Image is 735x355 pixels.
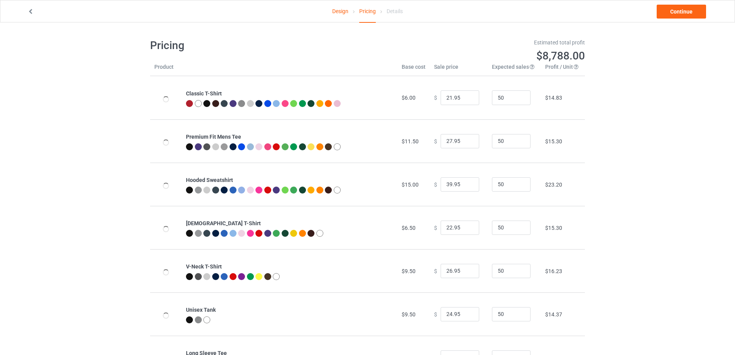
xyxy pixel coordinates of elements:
span: $ [434,311,437,317]
div: Pricing [359,0,376,23]
b: Premium Fit Mens Tee [186,134,241,140]
span: $11.50 [402,138,419,144]
a: Continue [657,5,706,19]
th: Profit / Unit [541,63,585,76]
span: $9.50 [402,268,416,274]
span: $9.50 [402,311,416,318]
span: $15.00 [402,182,419,188]
span: $15.30 [545,138,562,144]
b: Hooded Sweatshirt [186,177,233,183]
a: Design [332,0,348,22]
div: Details [387,0,403,22]
span: $ [434,224,437,231]
h1: Pricing [150,39,362,53]
div: Estimated total profit [373,39,585,46]
span: $16.23 [545,268,562,274]
th: Expected sales [488,63,541,76]
img: heather_texture.png [238,100,245,107]
img: heather_texture.png [195,316,202,323]
img: heather_texture.png [221,143,228,150]
b: [DEMOGRAPHIC_DATA] T-Shirt [186,220,261,226]
span: $23.20 [545,182,562,188]
span: $ [434,95,437,101]
span: $14.37 [545,311,562,318]
span: $6.00 [402,95,416,101]
span: $ [434,268,437,274]
th: Product [150,63,182,76]
th: Base cost [397,63,430,76]
span: $6.50 [402,225,416,231]
span: $ [434,138,437,144]
b: Classic T-Shirt [186,90,222,97]
span: $14.83 [545,95,562,101]
span: $8,788.00 [536,49,585,62]
th: Sale price [430,63,488,76]
b: V-Neck T-Shirt [186,263,222,270]
span: $ [434,181,437,187]
span: $15.30 [545,225,562,231]
b: Unisex Tank [186,307,216,313]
